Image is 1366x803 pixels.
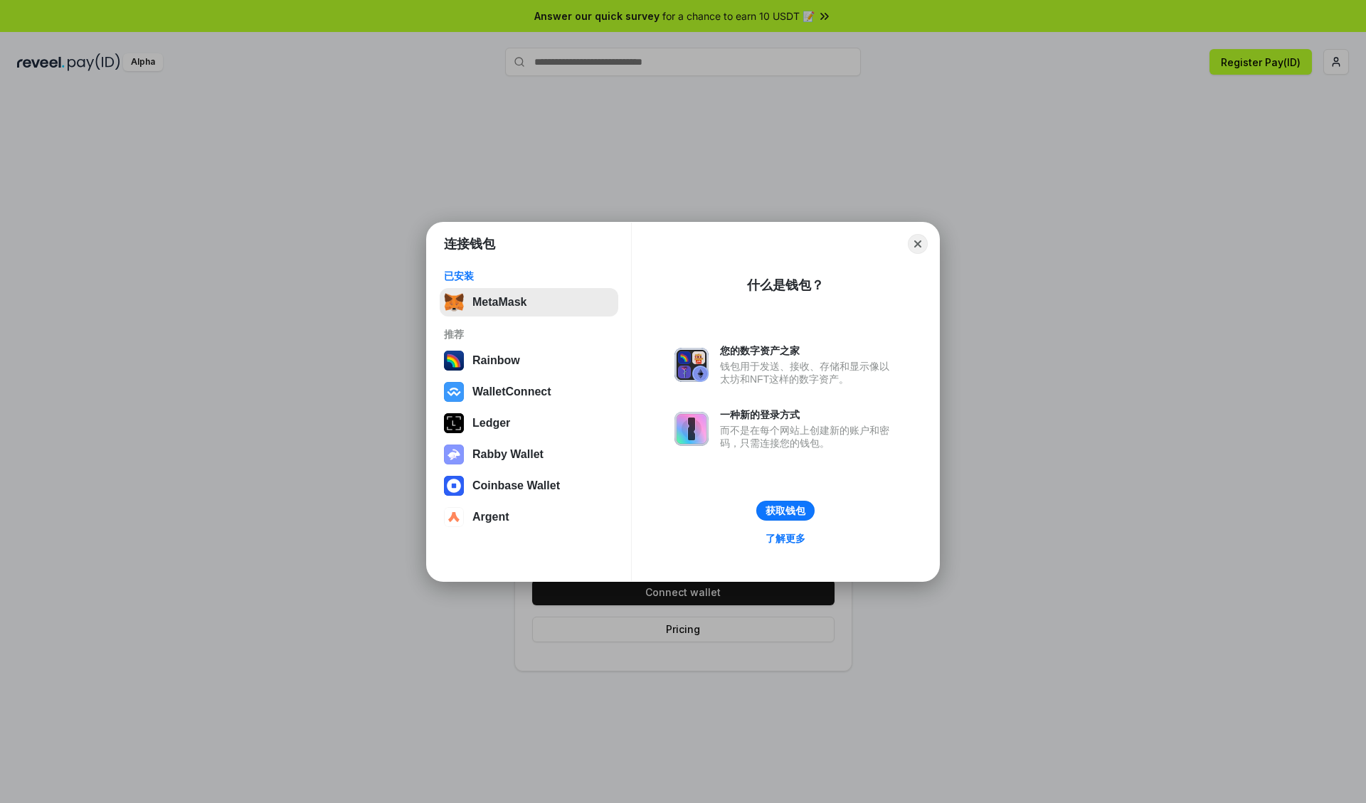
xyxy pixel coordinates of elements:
[720,408,896,421] div: 一种新的登录方式
[472,479,560,492] div: Coinbase Wallet
[472,385,551,398] div: WalletConnect
[472,511,509,523] div: Argent
[440,346,618,375] button: Rainbow
[444,292,464,312] img: svg+xml,%3Csvg%20fill%3D%22none%22%20height%3D%2233%22%20viewBox%3D%220%200%2035%2033%22%20width%...
[756,501,815,521] button: 获取钱包
[440,288,618,317] button: MetaMask
[908,234,928,254] button: Close
[440,378,618,406] button: WalletConnect
[444,235,495,252] h1: 连接钱包
[444,351,464,371] img: svg+xml,%3Csvg%20width%3D%22120%22%20height%3D%22120%22%20viewBox%3D%220%200%20120%20120%22%20fil...
[472,354,520,367] div: Rainbow
[444,382,464,402] img: svg+xml,%3Csvg%20width%3D%2228%22%20height%3D%2228%22%20viewBox%3D%220%200%2028%2028%22%20fill%3D...
[440,503,618,531] button: Argent
[440,472,618,500] button: Coinbase Wallet
[674,412,709,446] img: svg+xml,%3Csvg%20xmlns%3D%22http%3A%2F%2Fwww.w3.org%2F2000%2Fsvg%22%20fill%3D%22none%22%20viewBox...
[444,270,614,282] div: 已安装
[472,448,544,461] div: Rabby Wallet
[444,476,464,496] img: svg+xml,%3Csvg%20width%3D%2228%22%20height%3D%2228%22%20viewBox%3D%220%200%2028%2028%22%20fill%3D...
[720,344,896,357] div: 您的数字资产之家
[444,413,464,433] img: svg+xml,%3Csvg%20xmlns%3D%22http%3A%2F%2Fwww.w3.org%2F2000%2Fsvg%22%20width%3D%2228%22%20height%3...
[720,360,896,385] div: 钱包用于发送、接收、存储和显示像以太坊和NFT这样的数字资产。
[472,417,510,430] div: Ledger
[747,277,824,294] div: 什么是钱包？
[720,424,896,450] div: 而不是在每个网站上创建新的账户和密码，只需连接您的钱包。
[444,445,464,464] img: svg+xml,%3Csvg%20xmlns%3D%22http%3A%2F%2Fwww.w3.org%2F2000%2Fsvg%22%20fill%3D%22none%22%20viewBox...
[766,504,805,517] div: 获取钱包
[440,440,618,469] button: Rabby Wallet
[444,328,614,341] div: 推荐
[440,409,618,437] button: Ledger
[757,529,814,548] a: 了解更多
[674,348,709,382] img: svg+xml,%3Csvg%20xmlns%3D%22http%3A%2F%2Fwww.w3.org%2F2000%2Fsvg%22%20fill%3D%22none%22%20viewBox...
[766,532,805,545] div: 了解更多
[444,507,464,527] img: svg+xml,%3Csvg%20width%3D%2228%22%20height%3D%2228%22%20viewBox%3D%220%200%2028%2028%22%20fill%3D...
[472,296,526,309] div: MetaMask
